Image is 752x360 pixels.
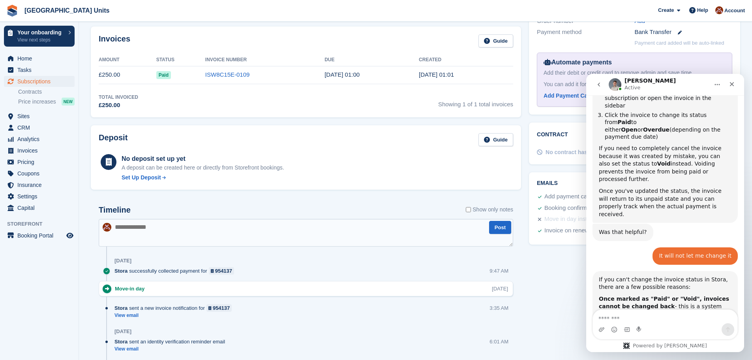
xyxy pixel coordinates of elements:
[99,101,138,110] div: £250.00
[17,202,65,213] span: Capital
[4,145,75,156] a: menu
[13,113,145,144] div: Once you've updated the status, the invoice will return to its unpaid state and you can properly ...
[135,249,148,262] button: Send a message…
[4,111,75,122] a: menu
[544,192,614,202] div: Add payment card request
[18,98,56,106] span: Price increases
[114,312,236,319] a: View email
[6,173,152,197] div: Laura says…
[103,223,111,232] img: Laura Clinnick
[635,39,724,47] p: Payment card added will be auto-linked
[4,179,75,190] a: menu
[13,221,145,245] div: - this is a system limitation.
[489,267,508,275] div: 9:47 AM
[99,66,156,84] td: £250.00
[4,26,75,47] a: Your onboarding View next steps
[114,338,128,345] span: Stora
[17,111,65,122] span: Sites
[489,221,511,234] button: Post
[99,133,128,146] h2: Deposit
[4,156,75,168] a: menu
[4,64,75,75] a: menu
[13,155,61,162] div: Was that helpful?
[66,173,152,191] div: It will not let me change it
[7,236,151,249] textarea: Message…
[17,156,65,168] span: Pricing
[6,5,18,17] img: stora-icon-8386f47178a22dfd0bd8f6a31ec36ba5ce8667c1dd55bd0f319d3a0aa187defe.svg
[466,205,513,214] label: Show only notes
[544,92,593,100] div: Add Payment Card
[4,53,75,64] a: menu
[21,4,113,17] a: [GEOGRAPHIC_DATA] Units
[114,267,128,275] span: Stora
[205,54,324,66] th: Invoice Number
[17,30,64,35] p: Your onboarding
[17,179,65,190] span: Insurance
[419,54,513,66] th: Created
[122,173,284,182] a: Set Up Deposit
[114,304,236,312] div: sent a new invoice notification for
[715,6,723,14] img: Laura Clinnick
[4,122,75,133] a: menu
[544,69,726,77] div: Add their debit or credit card to remove admin and save time.
[205,71,250,78] a: ISW8C15E-0109
[209,267,234,275] a: 954137
[17,64,65,75] span: Tasks
[537,180,732,187] h2: Emails
[544,204,600,213] div: Booking confirmation
[17,145,65,156] span: Invoices
[99,54,156,66] th: Amount
[57,53,83,59] b: Overdue
[6,150,67,167] div: Was that helpful?
[658,6,674,14] span: Create
[17,134,65,145] span: Analytics
[635,28,732,37] div: Bank Transfer
[115,285,148,292] div: Move-in day
[6,150,152,173] div: Fin says…
[17,122,65,133] span: CRM
[544,58,726,67] div: Automate payments
[122,154,284,164] div: No deposit set up yet
[50,253,56,259] button: Start recording
[114,304,128,312] span: Stora
[466,205,471,214] input: Show only notes
[17,191,65,202] span: Settings
[17,168,65,179] span: Coupons
[32,45,45,51] b: Paid
[13,222,143,236] b: Once marked as "Paid" or "Void", invoices cannot be changed back
[4,202,75,213] a: menu
[546,148,621,156] div: No contract has been issued
[99,205,131,215] h2: Timeline
[586,74,744,352] iframe: Intercom live chat
[724,7,745,15] span: Account
[114,267,238,275] div: successfully collected payment for
[99,94,138,101] div: Total Invoiced
[19,38,145,67] li: Click the invoice to change its status from to either or (depending on the payment due date)
[62,98,75,106] div: NEW
[12,253,19,259] button: Upload attachment
[156,71,171,79] span: Paid
[71,87,85,93] b: Void
[17,230,65,241] span: Booking Portal
[18,88,75,96] a: Contracts
[544,226,607,236] div: Invoice on renewal date
[13,71,145,109] div: If you need to completely cancel the invoice because it was created by mistake, you can also set ...
[4,76,75,87] a: menu
[544,80,726,89] div: You can add it for them, or request they do so via their portal.
[697,6,708,14] span: Help
[114,328,131,335] div: [DATE]
[213,304,230,312] div: 954137
[492,285,508,292] div: [DATE]
[489,304,508,312] div: 3:35 AM
[35,53,51,59] b: Open
[544,92,722,100] a: Add Payment Card
[17,53,65,64] span: Home
[489,338,508,345] div: 6:01 AM
[18,97,75,106] a: Price increases NEW
[544,215,608,224] div: Move in day instructions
